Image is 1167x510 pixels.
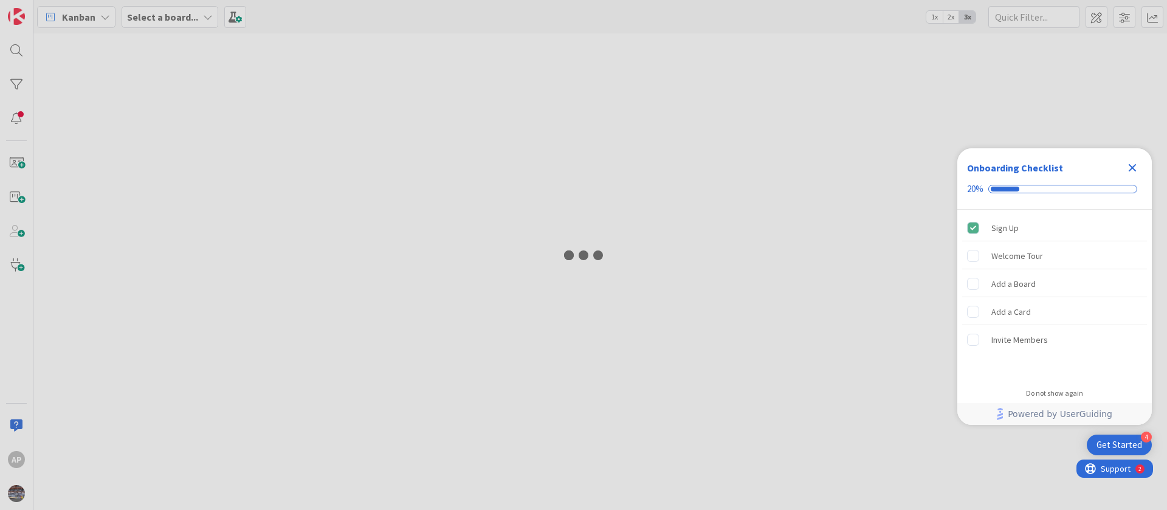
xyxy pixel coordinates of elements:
div: Checklist Container [957,148,1152,425]
div: Welcome Tour is incomplete. [962,243,1147,269]
div: 20% [967,184,983,195]
div: Add a Board [991,277,1036,291]
span: Powered by UserGuiding [1008,407,1112,421]
div: Welcome Tour [991,249,1043,263]
div: Add a Card [991,305,1031,319]
div: Get Started [1096,439,1142,451]
div: Close Checklist [1123,158,1142,177]
div: Footer [957,403,1152,425]
div: Open Get Started checklist, remaining modules: 4 [1087,435,1152,455]
span: Support [24,2,54,16]
a: Powered by UserGuiding [963,403,1146,425]
div: Sign Up [991,221,1019,235]
div: Add a Board is incomplete. [962,271,1147,297]
div: Sign Up is complete. [962,215,1147,241]
div: 4 [1141,432,1152,443]
div: Onboarding Checklist [967,160,1063,175]
div: Invite Members is incomplete. [962,326,1147,353]
div: Invite Members [991,333,1048,347]
div: Checklist items [957,210,1152,381]
div: Do not show again [1026,388,1083,398]
div: Checklist progress: 20% [967,184,1142,195]
div: 2 [62,5,65,15]
div: Add a Card is incomplete. [962,298,1147,325]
